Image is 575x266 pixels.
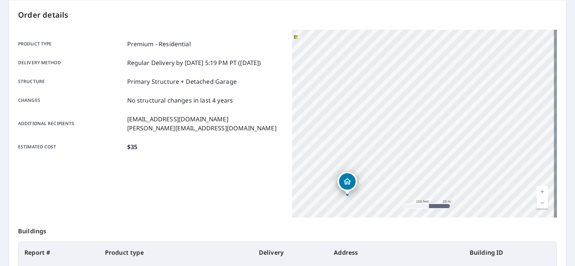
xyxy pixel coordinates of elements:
[127,124,277,133] p: [PERSON_NAME][EMAIL_ADDRESS][DOMAIN_NAME]
[328,242,464,263] th: Address
[338,172,357,195] div: Dropped pin, building 1, Residential property, 1138 Whitehall Dr South Bend, IN 46615
[18,142,124,151] p: Estimated cost
[18,39,124,48] p: Product type
[127,96,233,105] p: No structural changes in last 4 years
[18,242,99,263] th: Report #
[99,242,253,263] th: Product type
[127,142,137,151] p: $35
[127,58,261,67] p: Regular Delivery by [DATE] 5:19 PM PT ([DATE])
[464,242,557,263] th: Building ID
[127,77,237,86] p: Primary Structure + Detached Garage
[18,9,557,21] p: Order details
[537,197,548,209] a: Current Level 18, Zoom Out
[253,242,328,263] th: Delivery
[18,115,124,133] p: Additional recipients
[127,39,191,48] p: Premium - Residential
[18,218,557,242] p: Buildings
[18,96,124,105] p: Changes
[18,77,124,86] p: Structure
[127,115,277,124] p: [EMAIL_ADDRESS][DOMAIN_NAME]
[537,186,548,197] a: Current Level 18, Zoom In
[18,58,124,67] p: Delivery method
